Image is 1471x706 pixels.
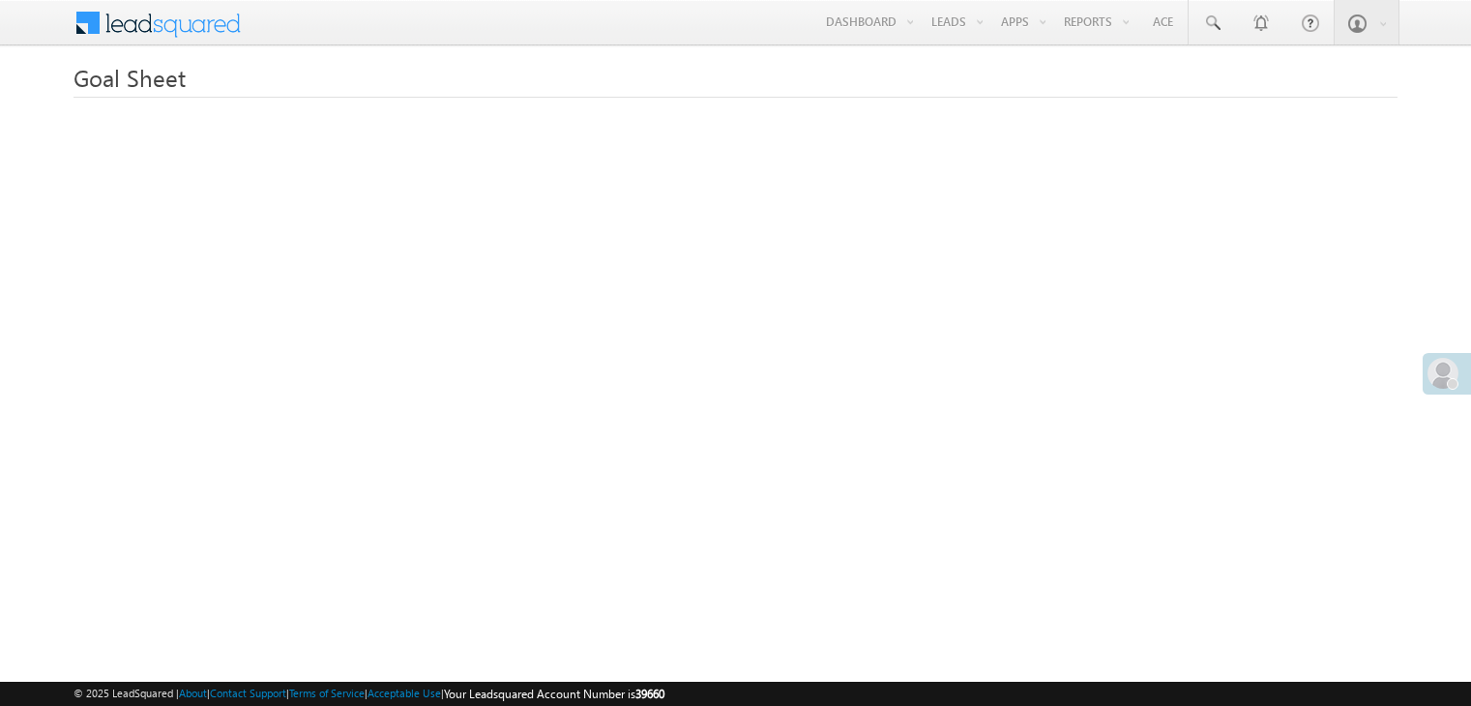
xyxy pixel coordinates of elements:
span: Your Leadsquared Account Number is [444,687,664,701]
a: Terms of Service [289,687,365,699]
span: © 2025 LeadSquared | | | | | [74,685,664,703]
a: Contact Support [210,687,286,699]
a: About [179,687,207,699]
span: 39660 [635,687,664,701]
span: Goal Sheet [74,62,186,93]
a: Acceptable Use [368,687,441,699]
